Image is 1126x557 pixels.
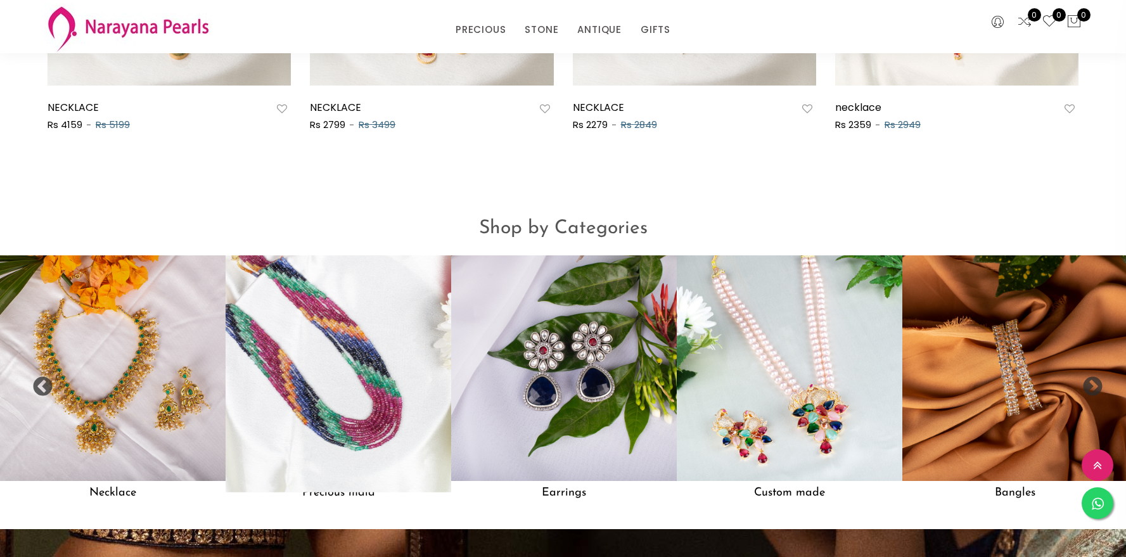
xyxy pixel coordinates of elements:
[536,101,554,117] button: Add to wishlist
[1061,101,1078,117] button: Add to wishlist
[1028,8,1041,22] span: 0
[96,118,130,131] span: Rs 5199
[359,118,395,131] span: Rs 3499
[677,481,902,505] h5: Custom made
[456,20,506,39] a: PRECIOUS
[1077,8,1091,22] span: 0
[1052,8,1066,22] span: 0
[1082,376,1094,389] button: Next
[273,101,291,117] button: Add to wishlist
[451,255,677,481] img: Earrings
[835,100,881,115] a: necklace
[577,20,622,39] a: ANTIQUE
[310,100,361,115] a: NECKLACE
[226,481,451,505] h5: Precious mala
[573,100,624,115] a: NECKLACE
[32,376,44,389] button: Previous
[835,118,871,131] span: Rs 2359
[48,100,99,115] a: NECKLACE
[573,118,608,131] span: Rs 2279
[48,118,82,131] span: Rs 4159
[214,244,463,492] img: Precious mala
[1066,14,1082,30] button: 0
[1042,14,1057,30] a: 0
[525,20,558,39] a: STONE
[451,481,677,505] h5: Earrings
[641,20,670,39] a: GIFTS
[1017,14,1032,30] a: 0
[677,255,902,481] img: Custom made
[310,118,345,131] span: Rs 2799
[621,118,657,131] span: Rs 2849
[885,118,921,131] span: Rs 2949
[798,101,816,117] button: Add to wishlist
